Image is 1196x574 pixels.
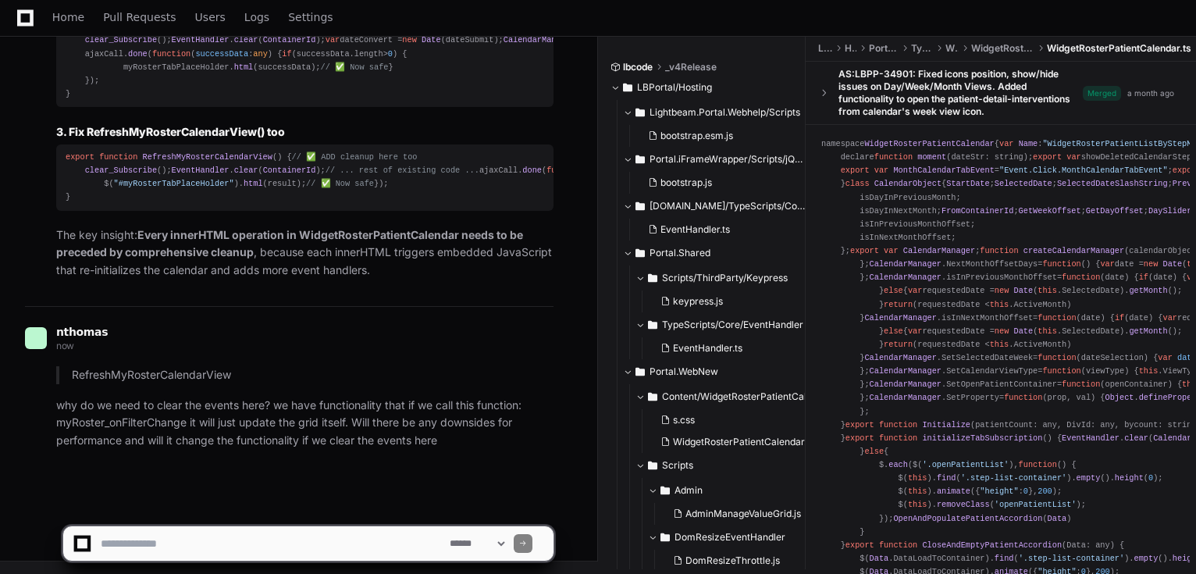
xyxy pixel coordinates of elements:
[864,139,994,148] span: WidgetRosterPatientCalendar
[673,295,723,308] span: keypress.js
[1158,353,1172,362] span: var
[172,35,230,45] span: EventHandler
[635,103,645,122] svg: Directory
[1023,246,1124,255] span: createCalendarManager
[662,459,693,472] span: Scripts
[922,460,1009,469] span: '.openPatientList'
[114,179,234,188] span: "#myRosterTabPlaceHolder"
[888,460,908,469] span: each
[884,286,903,295] span: else
[675,484,703,497] span: Admin
[870,393,941,402] span: CalendarManager
[654,337,797,359] button: EventHandler.ts
[1127,87,1174,98] div: a month ago
[522,166,542,175] span: done
[845,419,874,429] span: export
[838,68,1083,118] div: AS:LBPP-34901: Fixed icons position, show/hide issues on Day/Week/Month Views. Added functionalit...
[1115,312,1124,322] span: if
[623,78,632,97] svg: Directory
[995,286,1009,295] span: new
[946,273,1057,282] span: isInPreviousMonthOffset
[1086,205,1144,215] span: GetDayOffset
[845,42,857,55] span: Hosting
[1129,286,1167,295] span: getMonth
[1013,340,1066,349] span: ActiveMonth
[1066,152,1080,162] span: var
[884,299,913,308] span: return
[673,414,695,426] span: s.css
[66,20,544,101] div: ( ) { (); . ( ); dateConvert = (dateSubmit); . ( , dateConvert); myRosterTabPlaceHolder = $( ); a...
[1105,380,1168,389] span: openContainer
[951,152,1023,162] span: dateStr: string
[1105,273,1125,282] span: date
[648,269,657,287] svg: Directory
[870,380,941,389] span: CalendarManager
[999,139,1013,148] span: var
[1139,366,1159,376] span: this
[244,12,269,22] span: Logs
[864,447,884,456] span: else
[1124,433,1148,443] span: clear
[306,179,374,188] span: // ✅ Now safe
[673,342,742,355] span: EventHandler.ts
[635,197,645,216] svg: Directory
[1062,380,1100,389] span: function
[56,397,554,450] p: why do we need to clear the events here? we have functionality that if we call this function: myR...
[56,326,108,338] span: nthomas
[874,152,913,162] span: function
[648,456,657,475] svg: Directory
[1038,487,1052,496] span: 200
[1081,353,1144,362] span: dateSelection
[937,473,956,483] span: find
[654,431,821,453] button: WidgetRosterPatientCalendar.css
[326,166,479,175] span: // ... rest of existing code ...
[917,152,946,162] span: moment
[422,35,441,45] span: Date
[1013,299,1066,308] span: ActiveMonth
[879,419,917,429] span: function
[234,35,258,45] span: clear
[623,241,806,266] button: Portal.Shared
[56,226,554,280] p: The key insight: , because each innerHTML triggers embedded JavaScript that re-initializes the ca...
[1081,312,1101,322] span: date
[72,366,554,384] p: RefreshMyRosterCalendarView
[1004,393,1042,402] span: function
[980,246,1018,255] span: function
[321,62,389,72] span: // ✅ Now safe
[1139,273,1148,282] span: if
[195,49,267,59] span: :
[1144,259,1158,269] span: new
[999,166,1168,175] span: "Event.Click.MonthCalendarTabEvent"
[56,340,74,351] span: now
[869,42,899,55] span: Portal.WebNew
[654,409,821,431] button: s.css
[893,166,994,175] span: MonthCalendarTabEvent
[195,12,226,22] span: Users
[1019,460,1057,469] span: function
[845,433,874,443] span: export
[662,390,819,403] span: Content/WidgetRosterPatientCalendarStyle
[128,49,148,59] span: done
[662,272,788,284] span: Scripts/ThirdParty/Keypress
[648,316,657,334] svg: Directory
[1115,473,1144,483] span: height
[1148,473,1153,483] span: 0
[56,125,285,138] strong: 3. Fix RefreshMyRosterCalendarView() too
[610,75,794,100] button: LBPortal/Hosting
[660,223,730,236] span: EventHandler.ts
[1062,273,1100,282] span: function
[1105,393,1134,402] span: Object
[234,166,258,175] span: clear
[841,166,870,175] span: export
[635,244,645,262] svg: Directory
[52,12,84,22] span: Home
[648,478,819,503] button: Admin
[66,151,544,205] div: ( ) { (); . ( ); ajaxCall. ( ( ) { $( ). (result); }); }
[288,12,333,22] span: Settings
[195,49,248,59] span: successData
[864,312,936,322] span: CalendarManager
[665,61,717,73] span: _v4Release
[946,179,989,188] span: StartDate
[85,166,157,175] span: clear_Subscribe
[263,35,316,45] span: ContainerId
